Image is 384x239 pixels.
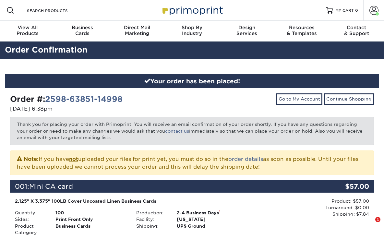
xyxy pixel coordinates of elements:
[131,209,172,216] div: Production:
[55,25,110,30] span: Business
[131,223,172,229] div: Shipping:
[17,155,367,171] p: If you have uploaded your files for print yet, you must do so in the as soon as possible. Until y...
[110,25,164,36] div: Marketing
[164,21,219,42] a: Shop ByIndustry
[220,21,274,42] a: DesignServices
[160,3,224,17] img: Primoprint
[253,198,369,218] div: Product: $57.00 Turnaround: $0.00 Shipping: $7.84
[10,94,123,104] strong: Order #:
[45,94,123,104] a: 2598-63851-14998
[172,216,253,222] div: [US_STATE]
[15,198,248,204] div: 2.125" X 3.375" 100LB Cover Uncoated Linen Business Cards
[164,25,219,30] span: Shop By
[10,117,374,145] p: Thank you for placing your order with Primoprint. You will receive an email confirmation of your ...
[329,25,384,36] div: & Support
[172,209,253,216] div: 2-4 Business Days
[329,21,384,42] a: Contact& Support
[335,8,354,13] span: MY CART
[10,180,313,193] div: 001:
[165,128,189,134] a: contact us
[228,156,263,162] a: order details
[375,217,380,222] span: 1
[274,25,329,30] span: Resources
[51,223,131,236] div: Business Cards
[26,6,90,14] input: SEARCH PRODUCTS.....
[51,216,131,222] div: Print Front Only
[10,105,187,113] p: [DATE] 6:38pm
[51,209,131,216] div: 100
[5,74,379,89] div: Your order has been placed!
[362,217,378,233] iframe: Intercom live chat
[276,93,322,104] a: Go to My Account
[324,93,374,104] a: Continue Shopping
[329,25,384,30] span: Contact
[164,25,219,36] div: Industry
[55,25,110,36] div: Cards
[55,21,110,42] a: BusinessCards
[110,25,164,30] span: Direct Mail
[274,21,329,42] a: Resources& Templates
[274,25,329,36] div: & Templates
[172,223,253,229] div: UPS Ground
[69,156,78,162] b: not
[110,21,164,42] a: Direct MailMarketing
[220,25,274,30] span: Design
[313,180,374,193] div: $57.00
[24,156,39,162] strong: Note:
[10,209,51,216] div: Quantity:
[220,25,274,36] div: Services
[355,8,358,13] span: 0
[29,183,73,190] span: Mini CA card
[131,216,172,222] div: Facility:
